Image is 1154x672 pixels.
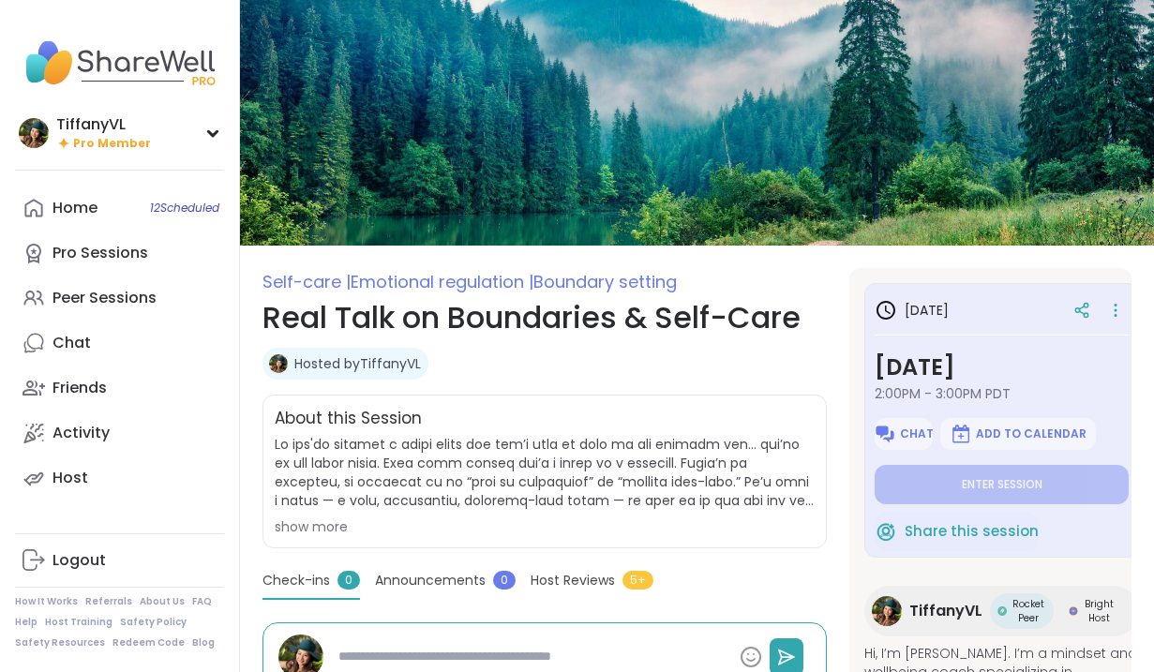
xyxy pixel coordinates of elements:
a: Friends [15,366,224,411]
span: Chat [900,426,934,441]
h1: Real Talk on Boundaries & Self-Care [262,295,827,340]
h2: About this Session [275,407,422,431]
div: TiffanyVL [56,114,151,135]
div: show more [275,517,815,536]
a: Pro Sessions [15,231,224,276]
a: Logout [15,538,224,583]
a: Safety Resources [15,636,105,650]
span: Enter session [962,477,1042,492]
img: TiffanyVL [19,118,49,148]
span: 2:00PM - 3:00PM PDT [875,384,1129,403]
span: Check-ins [262,571,330,590]
a: Hosted byTiffanyVL [294,354,421,373]
a: Host [15,455,224,500]
span: TiffanyVL [909,600,982,622]
span: Self-care | [262,270,351,293]
a: Safety Policy [120,616,187,629]
span: Pro Member [73,136,151,152]
a: Redeem Code [112,636,185,650]
span: 0 [493,571,516,590]
a: Help [15,616,37,629]
button: Add to Calendar [940,418,1096,450]
a: Referrals [85,595,132,608]
a: Peer Sessions [15,276,224,321]
span: Lo ips'do sitamet c adipi elits doe tem’i utla et dolo ma ali enimadm ven… qui’no ex ull labor ni... [275,435,815,510]
a: Home12Scheduled [15,186,224,231]
div: Home [52,198,97,218]
div: Pro Sessions [52,243,148,263]
img: TiffanyVL [872,596,902,626]
div: Friends [52,378,107,398]
span: Bright Host [1082,597,1117,625]
a: FAQ [192,595,212,608]
span: Rocket Peer [1011,597,1046,625]
div: Host [52,468,88,488]
h3: [DATE] [875,299,949,321]
img: ShareWell Logomark [874,423,896,445]
span: Announcements [375,571,486,590]
span: Boundary setting [533,270,677,293]
img: Rocket Peer [997,606,1007,616]
span: Add to Calendar [976,426,1087,441]
a: Blog [192,636,215,650]
h3: [DATE] [875,351,1129,384]
img: TiffanyVL [269,354,288,373]
div: Logout [52,550,106,571]
button: Share this session [875,512,1039,551]
div: Peer Sessions [52,288,157,308]
span: 5+ [622,571,653,590]
img: ShareWell Logomark [875,520,897,543]
a: Chat [15,321,224,366]
a: How It Works [15,595,78,608]
button: Enter session [875,465,1129,504]
img: ShareWell Logomark [950,423,972,445]
span: Share this session [905,521,1039,543]
a: Host Training [45,616,112,629]
span: Host Reviews [531,571,615,590]
span: 12 Scheduled [150,201,219,216]
img: Bright Host [1069,606,1078,616]
img: ShareWell Nav Logo [15,30,224,96]
a: About Us [140,595,185,608]
span: 0 [337,571,360,590]
button: Chat [875,418,933,450]
a: Activity [15,411,224,455]
div: Activity [52,423,110,443]
span: Emotional regulation | [351,270,533,293]
div: Chat [52,333,91,353]
a: TiffanyVLTiffanyVLRocket PeerRocket PeerBright HostBright Host [864,586,1139,636]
